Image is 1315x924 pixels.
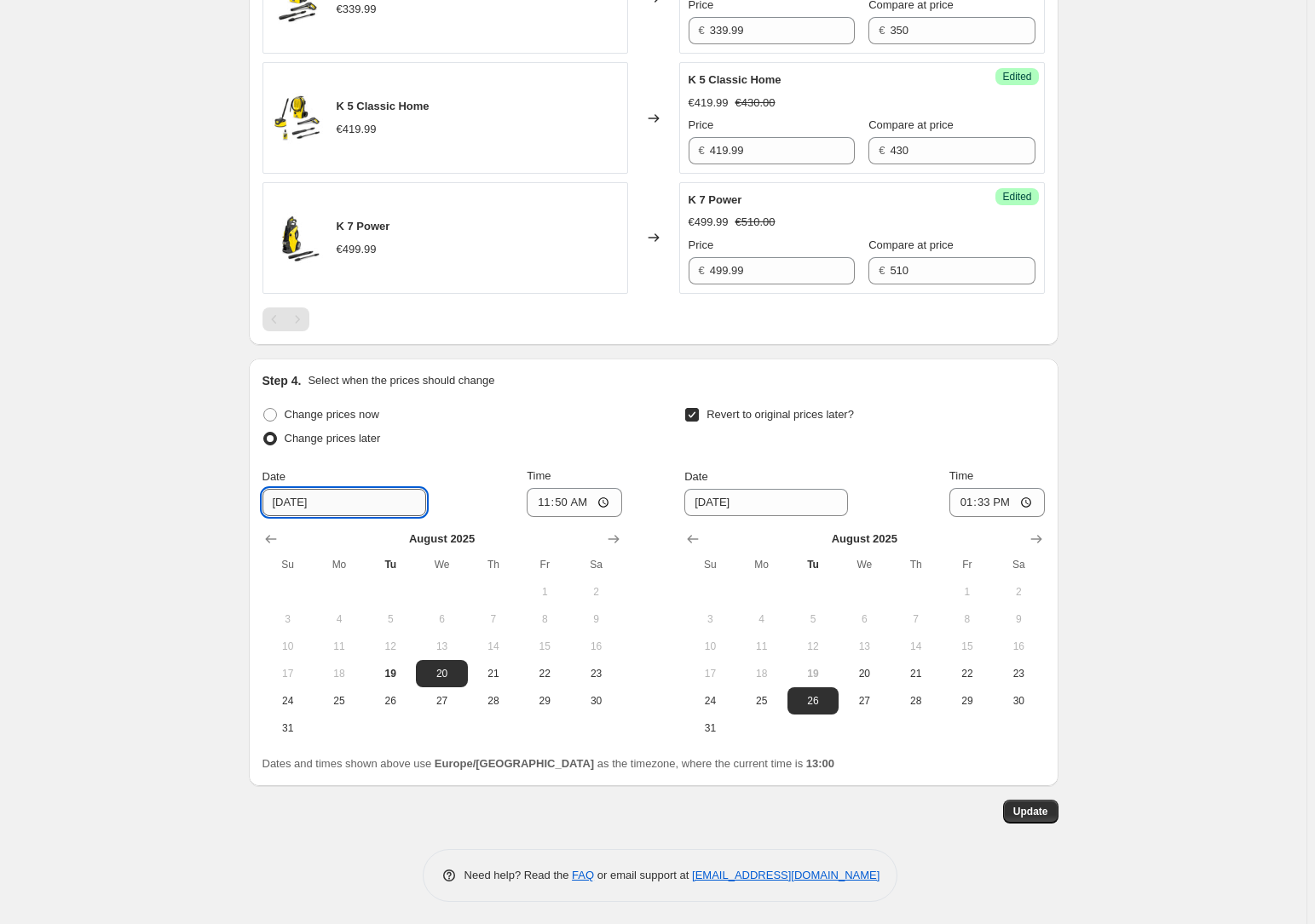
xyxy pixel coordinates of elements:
[845,694,883,708] span: 27
[416,551,467,578] th: Wednesday
[570,687,621,715] button: Saturday August 30 2025
[468,660,519,687] button: Thursday August 21 2025
[787,687,839,715] button: Tuesday August 26 2025
[890,633,941,660] button: Thursday August 14 2025
[1013,805,1048,818] span: Update
[736,551,787,578] th: Monday
[897,558,934,571] span: Th
[475,640,512,653] span: 14
[262,307,309,331] nav: Pagination
[942,578,993,605] button: Friday August 1 2025
[736,660,787,687] button: Monday August 18 2025
[262,470,285,483] span: Date
[337,1,377,18] div: €339.99
[416,605,467,633] button: Wednesday August 6 2025
[526,667,563,680] span: 22
[942,551,993,578] th: Friday
[314,660,365,687] button: Monday August 18 2025
[468,687,519,715] button: Thursday August 28 2025
[372,667,409,680] span: 19
[689,193,742,206] span: K 7 Power
[949,488,1045,517] input: 12:00
[845,558,883,571] span: We
[577,585,614,599] span: 2
[691,558,729,571] span: Su
[868,118,954,131] span: Compare at price
[890,660,941,687] button: Thursday August 21 2025
[949,667,986,680] span: 22
[337,220,390,232] span: K 7 Power
[736,633,787,660] button: Monday August 11 2025
[269,667,307,680] span: 17
[577,667,614,680] span: 23
[269,694,307,708] span: 24
[337,100,430,112] span: K 5 Classic Home
[787,633,839,660] button: Tuesday August 12 2025
[993,660,1044,687] button: Saturday August 23 2025
[262,757,835,770] span: Dates and times shown above use as the timezone, where the current time is
[794,558,832,571] span: Tu
[519,687,570,715] button: Friday August 29 2025
[526,558,563,571] span: Fr
[787,660,839,687] button: Today Tuesday August 19 2025
[527,488,622,517] input: 12:00
[699,264,705,277] span: €
[949,694,986,708] span: 29
[570,660,621,687] button: Saturday August 23 2025
[259,527,283,551] button: Show previous month, July 2025
[743,667,781,680] span: 18
[949,585,986,599] span: 1
[262,372,302,389] h2: Step 4.
[285,408,379,421] span: Change prices now
[993,687,1044,715] button: Saturday August 30 2025
[570,633,621,660] button: Saturday August 16 2025
[272,212,323,263] img: d2_43d105e3-f115-49be-aa9c-b3bbf0bd4492_80x.jpg
[475,694,512,708] span: 28
[320,694,358,708] span: 25
[691,667,729,680] span: 17
[1003,800,1058,824] button: Update
[684,551,735,578] th: Sunday
[839,551,890,578] th: Wednesday
[879,144,885,157] span: €
[526,585,563,599] span: 1
[423,640,460,653] span: 13
[736,605,787,633] button: Monday August 4 2025
[845,612,883,626] span: 6
[320,667,358,680] span: 18
[845,640,883,653] span: 13
[464,869,573,881] span: Need help? Read the
[526,694,563,708] span: 29
[519,578,570,605] button: Friday August 1 2025
[519,605,570,633] button: Friday August 8 2025
[839,687,890,715] button: Wednesday August 27 2025
[691,721,729,735] span: 31
[314,605,365,633] button: Monday August 4 2025
[684,633,735,660] button: Sunday August 10 2025
[272,93,323,144] img: d2_170fcde5-6dde-4951-84b5-949eb757f96c_80x.jpg
[890,605,941,633] button: Thursday August 7 2025
[794,694,832,708] span: 26
[365,605,416,633] button: Tuesday August 5 2025
[262,633,314,660] button: Sunday August 10 2025
[526,612,563,626] span: 8
[949,640,986,653] span: 15
[269,612,307,626] span: 3
[949,558,986,571] span: Fr
[365,660,416,687] button: Today Tuesday August 19 2025
[527,469,551,482] span: Time
[897,612,934,626] span: 7
[320,558,358,571] span: Mo
[942,605,993,633] button: Friday August 8 2025
[1000,667,1037,680] span: 23
[337,241,377,258] div: €499.99
[743,694,781,708] span: 25
[743,558,781,571] span: Mo
[262,715,314,742] button: Sunday August 31 2025
[365,551,416,578] th: Tuesday
[262,551,314,578] th: Sunday
[691,612,729,626] span: 3
[681,527,705,551] button: Show previous month, July 2025
[314,551,365,578] th: Monday
[372,612,409,626] span: 5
